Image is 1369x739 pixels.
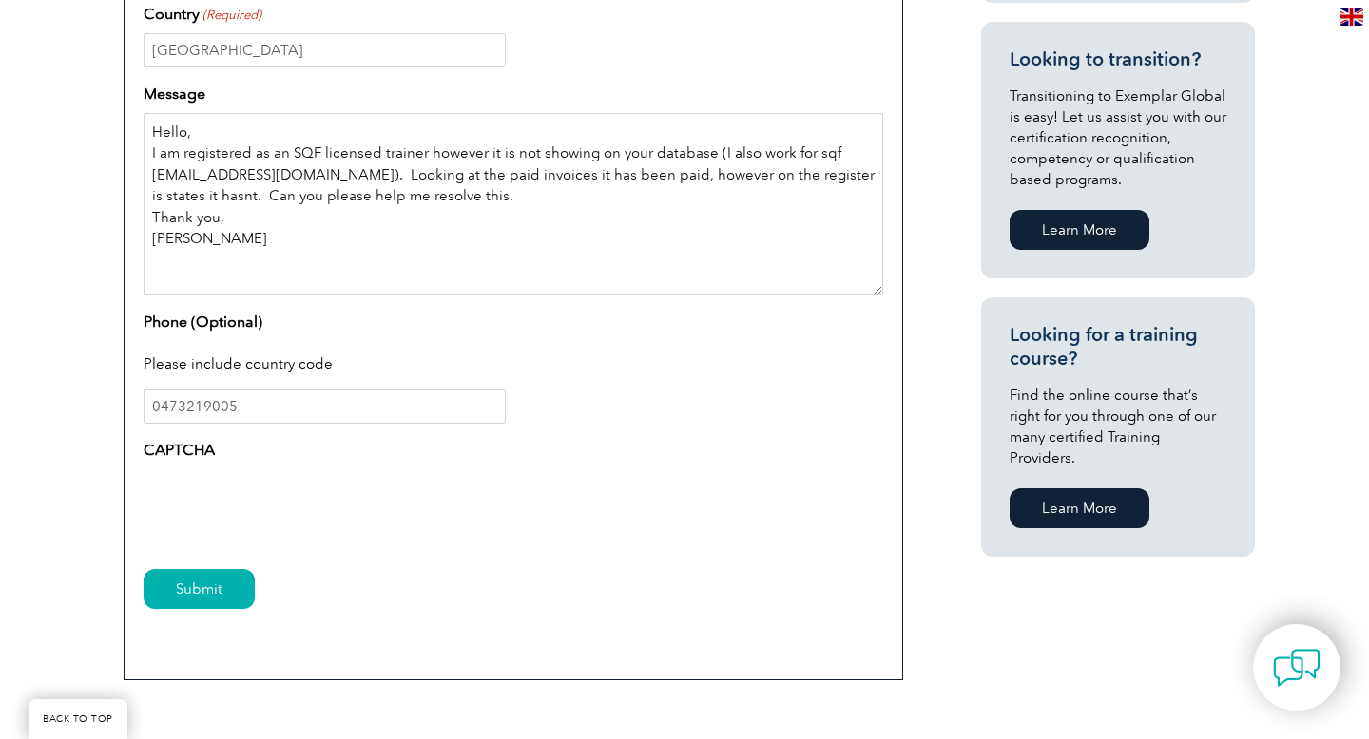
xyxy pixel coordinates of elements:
[144,569,255,609] input: Submit
[144,469,433,543] iframe: reCAPTCHA
[144,83,205,105] label: Message
[1273,644,1321,692] img: contact-chat.png
[1010,47,1226,71] h3: Looking to transition?
[202,6,262,25] span: (Required)
[144,311,262,333] label: Phone (Optional)
[144,3,261,26] label: Country
[1010,323,1226,370] h3: Looking for a training course?
[1010,385,1226,468] p: Find the online course that’s right for you through one of our many certified Training Providers.
[1010,488,1149,528] a: Learn More
[1010,85,1226,190] p: Transitioning to Exemplar Global is easy! Let us assist you with our certification recognition, c...
[1010,210,1149,250] a: Learn More
[1340,8,1363,26] img: en
[29,699,127,739] a: BACK TO TOP
[144,439,215,462] label: CAPTCHA
[144,341,883,390] div: Please include country code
